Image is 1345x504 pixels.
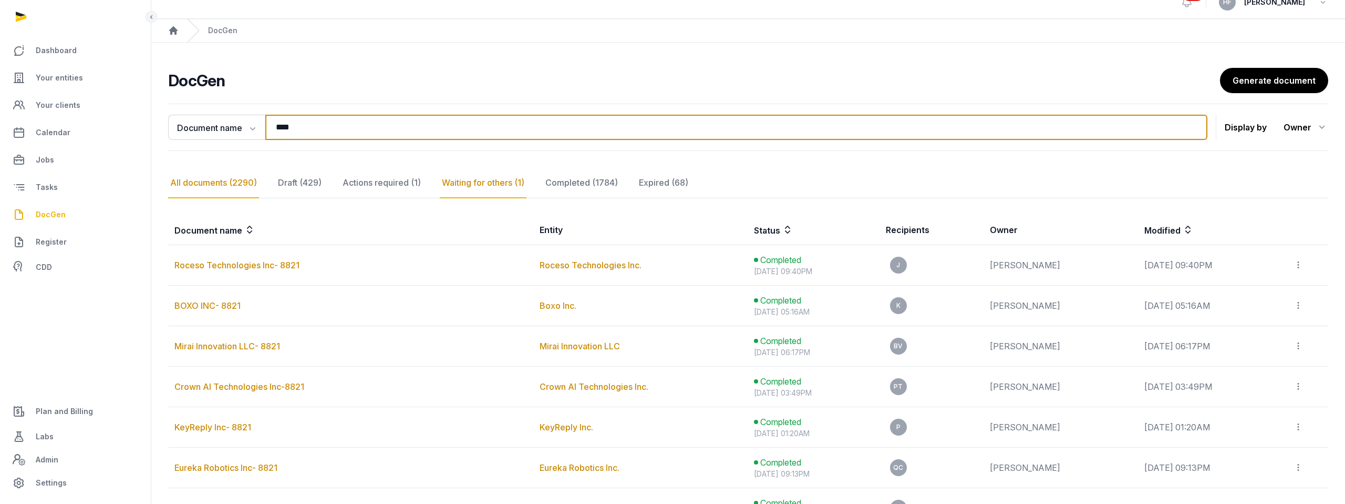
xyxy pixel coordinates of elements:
[36,261,52,274] span: CDD
[36,154,54,166] span: Jobs
[754,347,873,358] div: [DATE] 06:17PM
[36,477,67,489] span: Settings
[8,202,142,227] a: DocGen
[174,462,277,473] a: Eureka Robotics Inc- 8821
[1284,119,1328,136] div: Owner
[8,175,142,200] a: Tasks
[984,286,1137,326] td: [PERSON_NAME]
[8,470,142,496] a: Settings
[893,465,903,471] span: QC
[8,257,142,278] a: CDD
[168,168,1328,198] nav: Tabs
[8,147,142,173] a: Jobs
[543,168,620,198] div: Completed (1784)
[1138,326,1287,367] td: [DATE] 06:17PM
[760,254,801,266] span: Completed
[8,424,142,449] a: Labs
[340,168,423,198] div: Actions required (1)
[540,422,593,432] a: KeyReply Inc.
[8,93,142,118] a: Your clients
[8,399,142,424] a: Plan and Billing
[36,99,80,112] span: Your clients
[896,303,901,309] span: K
[984,215,1137,245] th: Owner
[36,208,66,221] span: DocGen
[540,300,576,311] a: Boxo Inc.
[36,405,93,418] span: Plan and Billing
[748,215,880,245] th: Status
[760,294,801,307] span: Completed
[754,266,873,277] div: [DATE] 09:40PM
[168,71,1220,90] h2: DocGen
[36,72,83,84] span: Your entities
[440,168,526,198] div: Waiting for others (1)
[1138,407,1287,448] td: [DATE] 01:20AM
[894,343,903,349] span: BV
[880,215,984,245] th: Recipients
[896,262,900,268] span: J
[754,388,873,398] div: [DATE] 03:49PM
[168,115,265,140] button: Document name
[8,65,142,90] a: Your entities
[984,448,1137,488] td: [PERSON_NAME]
[533,215,748,245] th: Entity
[754,307,873,317] div: [DATE] 05:16AM
[8,120,142,145] a: Calendar
[8,229,142,255] a: Register
[984,407,1137,448] td: [PERSON_NAME]
[36,453,58,466] span: Admin
[540,341,620,351] a: Mirai Innovation LLC
[168,168,259,198] div: All documents (2290)
[8,449,142,470] a: Admin
[36,430,54,443] span: Labs
[36,44,77,57] span: Dashboard
[174,260,299,270] a: Roceso Technologies Inc- 8821
[174,422,251,432] a: KeyReply Inc- 8821
[760,335,801,347] span: Completed
[540,381,648,392] a: Crown AI Technologies Inc.
[151,19,1345,43] nav: Breadcrumb
[984,245,1137,286] td: [PERSON_NAME]
[760,456,801,469] span: Completed
[1138,286,1287,326] td: [DATE] 05:16AM
[36,236,67,248] span: Register
[896,424,901,430] span: P
[984,367,1137,407] td: [PERSON_NAME]
[174,341,280,351] a: Mirai Innovation LLC- 8821
[1138,215,1328,245] th: Modified
[1138,245,1287,286] td: [DATE] 09:40PM
[637,168,690,198] div: Expired (68)
[8,38,142,63] a: Dashboard
[1138,367,1287,407] td: [DATE] 03:49PM
[276,168,324,198] div: Draft (429)
[894,384,903,390] span: PT
[174,381,304,392] a: Crown AI Technologies Inc-8821
[168,215,533,245] th: Document name
[540,462,619,473] a: Eureka Robotics Inc.
[1225,119,1267,136] p: Display by
[754,428,873,439] div: [DATE] 01:20AM
[1220,68,1328,93] a: Generate document
[754,469,873,479] div: [DATE] 09:13PM
[760,416,801,428] span: Completed
[1138,448,1287,488] td: [DATE] 09:13PM
[760,375,801,388] span: Completed
[208,25,237,36] div: DocGen
[174,300,241,311] a: BOXO INC- 8821
[984,326,1137,367] td: [PERSON_NAME]
[540,260,642,270] a: Roceso Technologies Inc.
[36,181,58,194] span: Tasks
[36,126,70,139] span: Calendar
